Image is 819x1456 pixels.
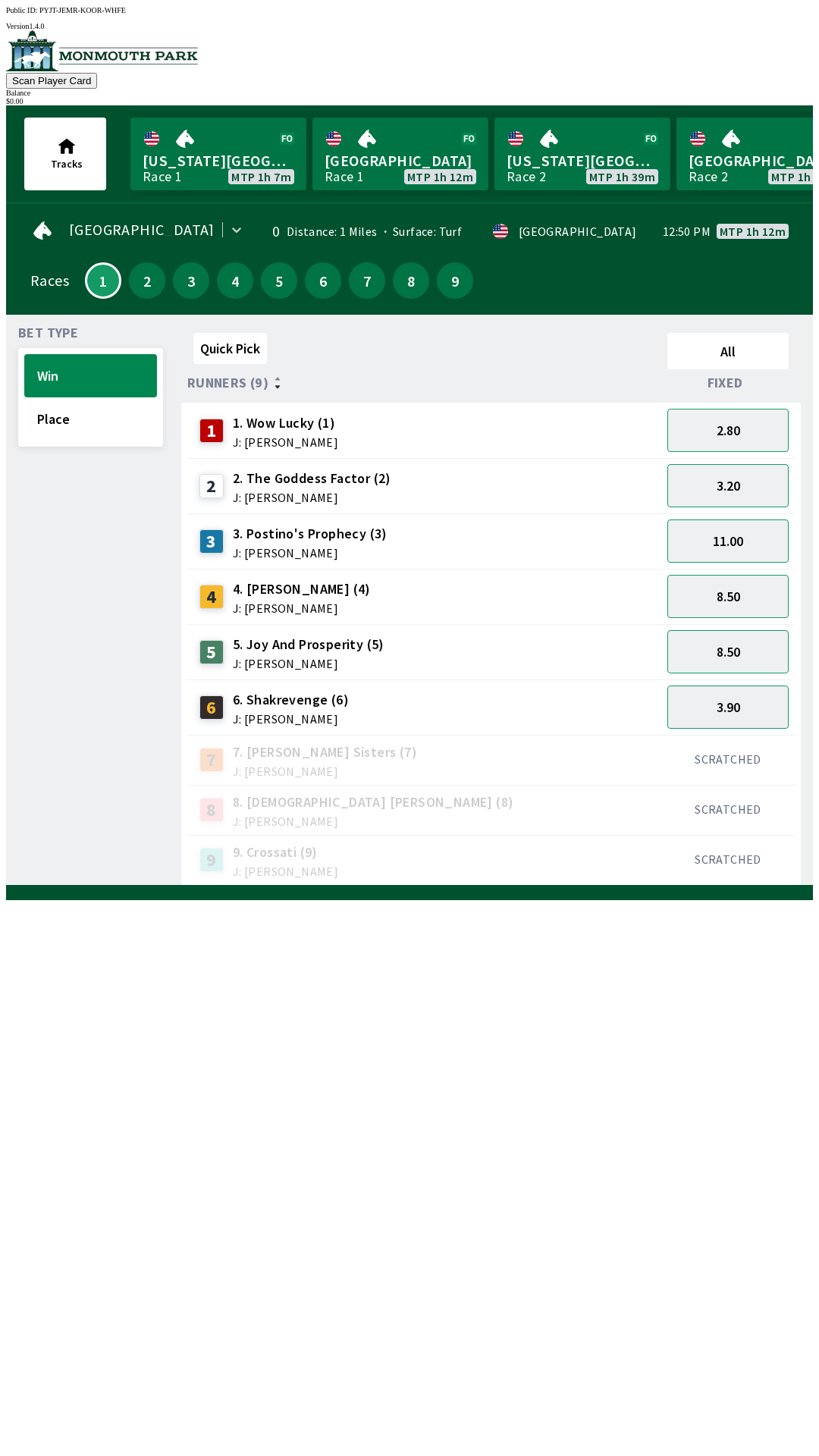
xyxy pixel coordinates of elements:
span: 3 [177,275,206,286]
span: 3.90 [717,698,740,716]
div: 1 [199,419,224,443]
span: 1 [90,277,116,284]
button: 8.50 [667,630,789,673]
span: MTP 1h 39m [589,171,655,183]
span: 2.80 [717,422,740,439]
span: J: [PERSON_NAME] [233,547,388,559]
div: $ 0.00 [6,97,813,105]
div: Races [30,275,69,287]
span: PYJT-JEMR-KOOR-WHFE [39,6,126,14]
span: J: [PERSON_NAME] [233,491,391,504]
div: Runners (9) [187,375,661,391]
span: J: [PERSON_NAME] [233,657,384,670]
span: 8 [397,275,425,286]
a: [US_STATE][GEOGRAPHIC_DATA]Race 1MTP 1h 7m [130,118,306,190]
span: 5 [265,275,293,286]
span: Tracks [51,157,83,171]
span: 9 [441,275,469,286]
span: 2 [133,275,162,286]
button: Win [24,354,157,397]
button: 8 [393,262,429,299]
div: SCRATCHED [667,802,789,817]
button: Tracks [24,118,106,190]
span: [US_STATE][GEOGRAPHIC_DATA] [143,151,294,171]
span: 8.50 [717,588,740,605]
span: J: [PERSON_NAME] [233,865,338,877]
div: 3 [199,529,224,554]
span: J: [PERSON_NAME] [233,765,417,777]
span: 3. Postino's Prophecy (3) [233,524,388,544]
div: Race 1 [325,171,364,183]
div: Fixed [661,375,795,391]
span: 4 [221,275,249,286]
span: 2. The Goddess Factor (2) [233,469,391,488]
button: Quick Pick [193,333,267,364]
div: Public ID: [6,6,813,14]
span: Place [37,410,144,428]
span: 8. [DEMOGRAPHIC_DATA] [PERSON_NAME] (8) [233,792,514,812]
div: 5 [199,640,224,664]
span: 8.50 [717,643,740,661]
span: 12:50 PM [663,225,711,237]
span: Quick Pick [200,340,260,357]
span: Surface: Turf [378,224,463,239]
button: 2 [129,262,165,299]
button: 7 [349,262,385,299]
div: SCRATCHED [667,852,789,867]
button: 8.50 [667,575,789,618]
div: SCRATCHED [667,752,789,767]
div: Version 1.4.0 [6,22,813,30]
span: 3.20 [717,477,740,494]
button: Place [24,397,157,441]
button: Scan Player Card [6,73,97,89]
span: Runners (9) [187,377,268,389]
span: 6 [309,275,337,286]
div: 8 [199,798,224,822]
div: 4 [199,585,224,609]
button: 1 [85,262,121,299]
button: All [667,333,789,369]
span: J: [PERSON_NAME] [233,436,338,448]
span: 7. [PERSON_NAME] Sisters (7) [233,742,417,762]
span: 6. Shakrevenge (6) [233,690,349,710]
button: 3.90 [667,686,789,729]
div: Race 1 [143,171,182,183]
img: venue logo [6,30,198,71]
div: [GEOGRAPHIC_DATA] [519,225,637,237]
div: Balance [6,89,813,97]
span: Distance: 1 Miles [287,224,378,239]
span: [GEOGRAPHIC_DATA] [325,151,476,171]
div: Race 2 [689,171,728,183]
button: 6 [305,262,341,299]
span: J: [PERSON_NAME] [233,713,349,725]
span: All [674,343,782,360]
span: MTP 1h 12m [720,225,786,237]
span: Win [37,367,144,384]
span: [GEOGRAPHIC_DATA] [69,224,215,236]
a: [US_STATE][GEOGRAPHIC_DATA]Race 2MTP 1h 39m [494,118,670,190]
span: 4. [PERSON_NAME] (4) [233,579,371,599]
div: 6 [199,695,224,720]
span: MTP 1h 7m [231,171,291,183]
div: 7 [199,748,224,772]
span: Bet Type [18,327,78,339]
button: 9 [437,262,473,299]
span: 9. Crossati (9) [233,843,338,862]
div: 9 [199,848,224,872]
button: 2.80 [667,409,789,452]
div: 2 [199,474,224,498]
button: 11.00 [667,519,789,563]
span: 7 [353,275,381,286]
button: 3 [173,262,209,299]
span: 11.00 [713,532,743,550]
div: Race 2 [507,171,546,183]
span: MTP 1h 12m [407,171,473,183]
button: 4 [217,262,253,299]
span: J: [PERSON_NAME] [233,815,514,827]
span: 1. Wow Lucky (1) [233,413,338,433]
span: [US_STATE][GEOGRAPHIC_DATA] [507,151,658,171]
span: J: [PERSON_NAME] [233,602,371,614]
a: [GEOGRAPHIC_DATA]Race 1MTP 1h 12m [312,118,488,190]
button: 5 [261,262,297,299]
span: 5. Joy And Prosperity (5) [233,635,384,654]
